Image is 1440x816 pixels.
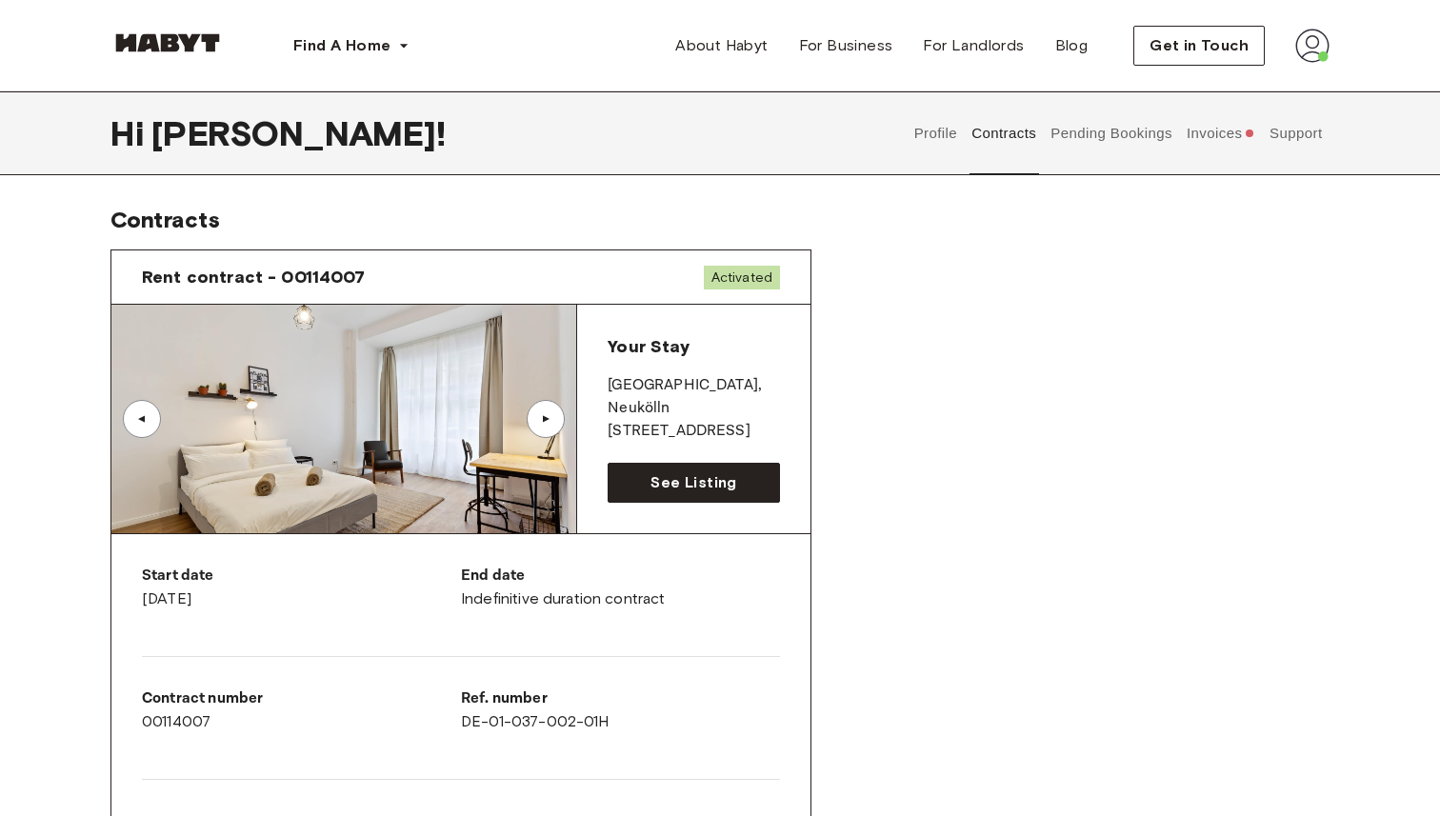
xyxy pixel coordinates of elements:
[278,27,425,65] button: Find A Home
[608,336,689,357] span: Your Stay
[608,420,780,443] p: [STREET_ADDRESS]
[675,34,768,57] span: About Habyt
[1295,29,1330,63] img: avatar
[110,206,220,233] span: Contracts
[908,27,1039,65] a: For Landlords
[1055,34,1089,57] span: Blog
[650,471,736,494] span: See Listing
[461,687,780,733] div: DE-01-037-002-01H
[784,27,909,65] a: For Business
[536,413,555,425] div: ▲
[911,91,960,175] button: Profile
[293,34,390,57] span: Find A Home
[970,91,1039,175] button: Contracts
[799,34,893,57] span: For Business
[1040,27,1104,65] a: Blog
[608,463,780,503] a: See Listing
[608,374,780,420] p: [GEOGRAPHIC_DATA] , Neukölln
[1133,26,1265,66] button: Get in Touch
[660,27,783,65] a: About Habyt
[110,113,151,153] span: Hi
[111,305,576,533] img: Image of the room
[461,687,780,710] p: Ref. number
[1184,91,1257,175] button: Invoices
[704,266,780,289] span: Activated
[142,565,461,610] div: [DATE]
[461,565,780,610] div: Indefinitive duration contract
[923,34,1024,57] span: For Landlords
[132,413,151,425] div: ▲
[907,91,1330,175] div: user profile tabs
[1150,34,1249,57] span: Get in Touch
[142,565,461,587] p: Start date
[142,687,461,733] div: 00114007
[1267,91,1325,175] button: Support
[142,687,461,710] p: Contract number
[110,33,225,52] img: Habyt
[461,565,780,587] p: End date
[142,266,366,289] span: Rent contract - 00114007
[151,113,446,153] span: [PERSON_NAME] !
[1049,91,1175,175] button: Pending Bookings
